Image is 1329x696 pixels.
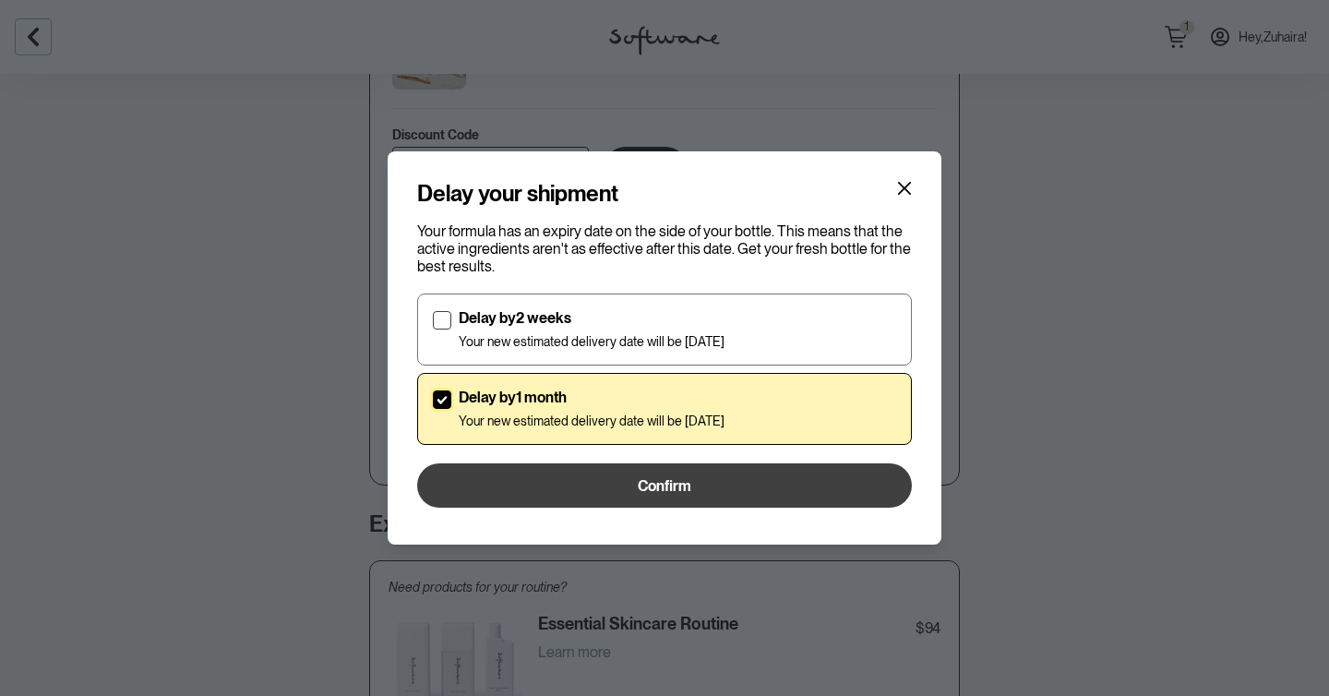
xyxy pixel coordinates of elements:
span: Confirm [638,477,691,495]
button: Close [890,174,919,203]
button: Confirm [417,463,912,508]
p: Delay by 2 weeks [459,309,724,327]
p: Your new estimated delivery date will be [DATE] [459,334,724,350]
p: Delay by 1 month [459,389,724,406]
p: Your new estimated delivery date will be [DATE] [459,414,724,429]
p: Your formula has an expiry date on the side of your bottle. This means that the active ingredient... [417,222,912,276]
h4: Delay your shipment [417,181,618,208]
